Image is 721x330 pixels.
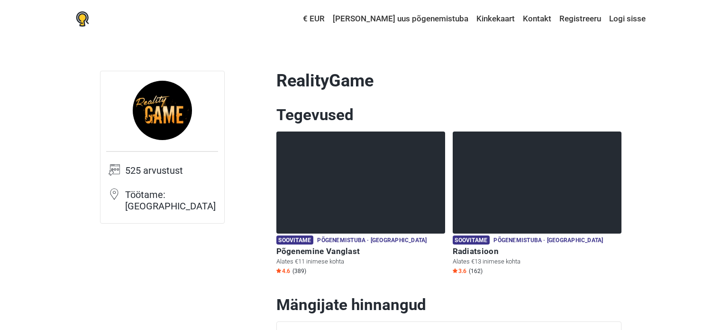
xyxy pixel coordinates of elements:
span: Soovitame [453,236,490,245]
a: [PERSON_NAME] uus põgenemistuba [330,10,471,28]
img: Star [453,268,457,273]
span: (162) [469,267,483,275]
h2: Tegevused [276,105,621,124]
p: Alates €11 inimese kohta [276,257,445,266]
a: € EUR [301,10,327,28]
img: Nowescape logo [76,11,89,27]
td: Töötame: [GEOGRAPHIC_DATA] [125,188,218,217]
img: Põgenemine Vanglast [276,132,445,234]
a: Põgenemine Vanglast Soovitame Põgenemistuba · [GEOGRAPHIC_DATA] Põgenemine Vanglast Alates €11 in... [276,132,445,277]
span: 3.6 [453,267,466,275]
h6: Põgenemine Vanglast [276,246,445,256]
p: Alates €13 inimese kohta [453,257,621,266]
h1: RealityGame [276,71,621,91]
h2: Mängijate hinnangud [276,295,621,314]
h6: Radiatsioon [453,246,621,256]
span: (389) [292,267,306,275]
a: Kinkekaart [474,10,517,28]
a: Registreeru [557,10,603,28]
a: Kontakt [520,10,554,28]
img: Radiatsioon [453,132,621,234]
span: Soovitame [276,236,314,245]
span: Põgenemistuba · [GEOGRAPHIC_DATA] [493,236,603,246]
a: Radiatsioon Soovitame Põgenemistuba · [GEOGRAPHIC_DATA] Radiatsioon Alates €13 inimese kohta Star... [453,132,621,277]
td: 525 arvustust [125,164,218,188]
a: Logi sisse [607,10,646,28]
span: Põgenemistuba · [GEOGRAPHIC_DATA] [317,236,427,246]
